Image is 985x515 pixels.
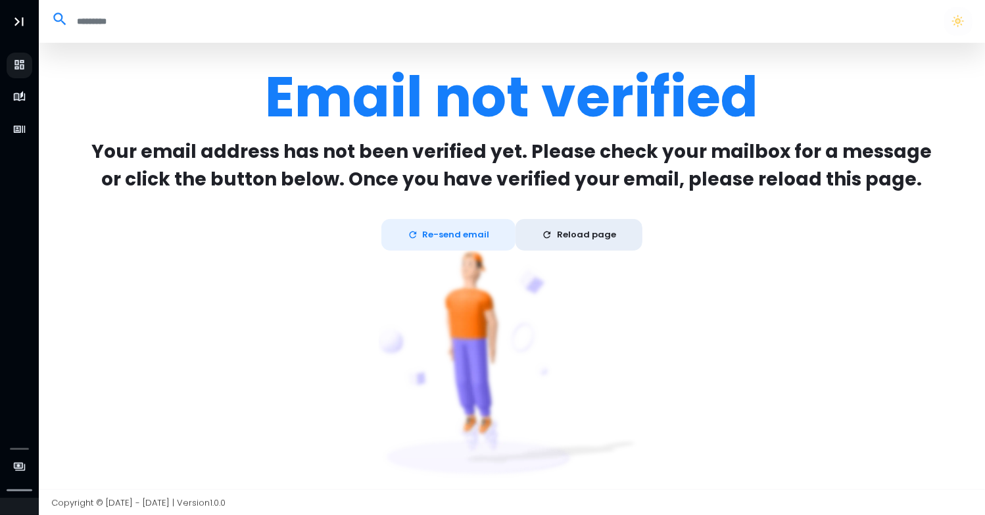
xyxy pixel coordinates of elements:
button: Toggle Aside [7,9,32,34]
div: Your email address has not been verified yet. Please check your mailbox for a message or click th... [84,138,940,193]
div: Email not verified [265,56,758,139]
button: Re-send email [381,219,516,251]
img: Humans [379,251,645,508]
button: Reload page [516,219,642,251]
span: Copyright © [DATE] - [DATE] | Version 1.0.0 [51,496,226,508]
